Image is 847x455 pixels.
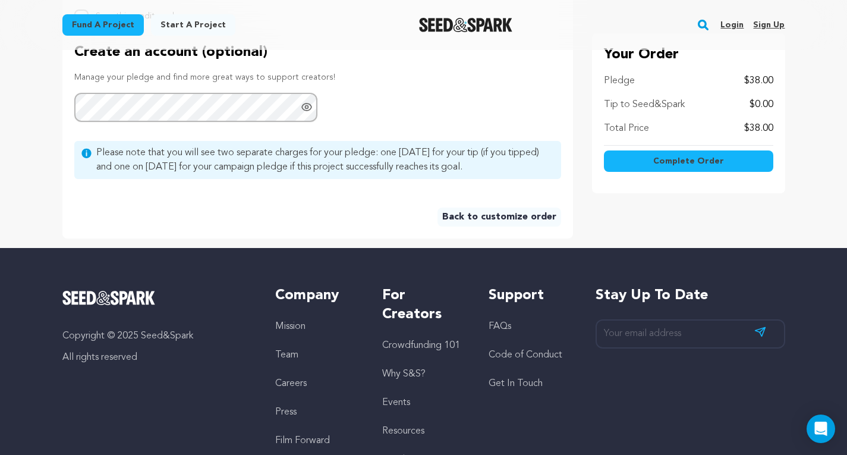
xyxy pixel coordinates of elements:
a: Seed&Spark Homepage [419,18,512,32]
p: Create an account (optional) [74,43,561,62]
a: Sign up [753,15,785,34]
a: Press [275,407,297,417]
a: Crowdfunding 101 [382,341,460,350]
p: Your Order [604,45,773,64]
a: FAQs [489,322,511,331]
img: Seed&Spark Logo Dark Mode [419,18,512,32]
div: Open Intercom Messenger [807,415,835,443]
p: $0.00 [750,98,773,112]
a: Events [382,398,410,407]
p: $38.00 [744,74,773,88]
a: Film Forward [275,436,330,445]
button: Complete Order [604,150,773,172]
p: Copyright © 2025 Seed&Spark [62,329,252,343]
span: Please note that you will see two separate charges for your pledge: one [DATE] for your tip (if y... [96,146,554,174]
p: All rights reserved [62,350,252,365]
a: Code of Conduct [489,350,562,360]
h5: Company [275,286,358,305]
a: Resources [382,426,424,436]
p: Pledge [604,74,635,88]
p: Total Price [604,121,649,136]
a: Get In Touch [489,379,543,388]
p: $38.00 [744,121,773,136]
a: Fund a project [62,14,144,36]
h5: Support [489,286,571,305]
p: Manage your pledge and find more great ways to support creators! [74,71,561,83]
p: Tip to Seed&Spark [604,98,685,112]
a: Show password as plain text. Warning: this will display your password on the screen. [301,101,313,113]
input: Your email address [596,319,785,349]
img: Seed&Spark Logo [62,291,156,305]
a: Mission [275,322,306,331]
h5: For Creators [382,286,465,324]
a: Back to customize order [437,208,561,227]
a: Start a project [151,14,235,36]
a: Login [720,15,744,34]
a: Why S&S? [382,369,426,379]
a: Team [275,350,298,360]
span: Complete Order [653,155,724,167]
a: Careers [275,379,307,388]
h5: Stay up to date [596,286,785,305]
a: Seed&Spark Homepage [62,291,252,305]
